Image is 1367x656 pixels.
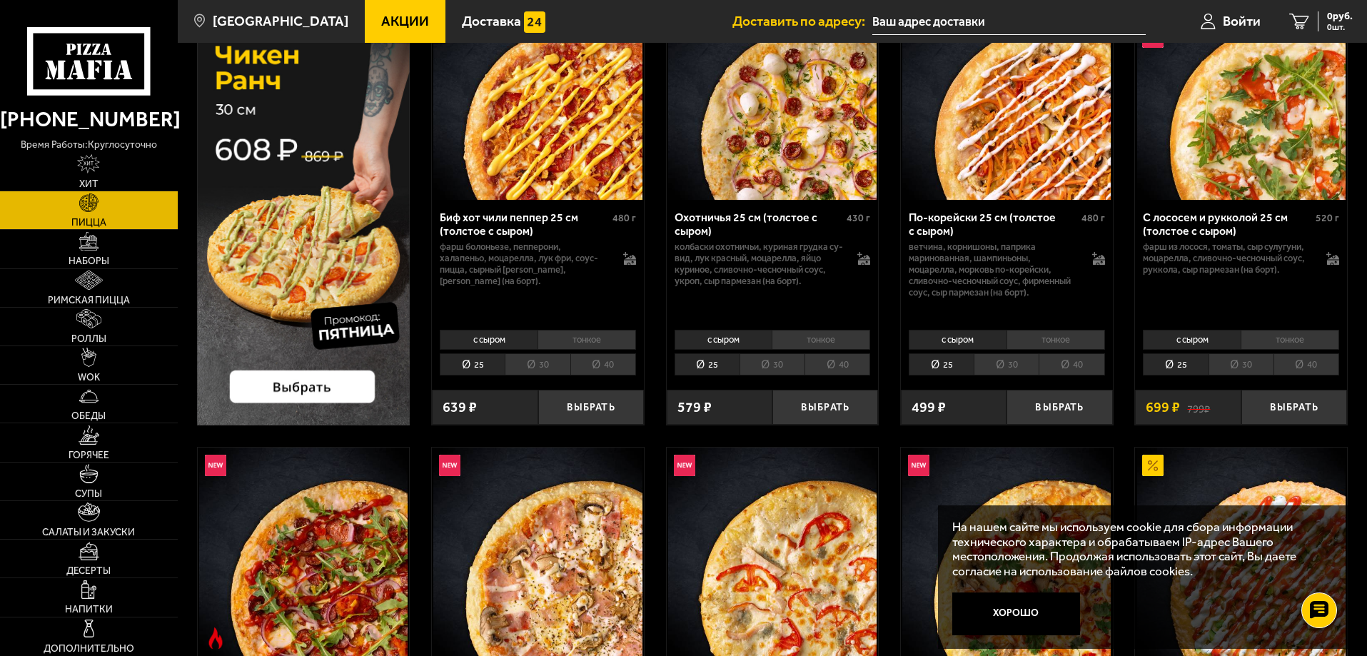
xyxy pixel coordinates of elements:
span: Супы [75,489,102,499]
div: С лососем и рукколой 25 см (толстое с сыром) [1143,211,1312,238]
span: Обеды [71,411,106,421]
img: Том ям с креветками 25 см (толстое с сыром) [902,448,1111,656]
button: Выбрать [772,390,878,425]
li: 40 [1273,353,1339,375]
li: 25 [909,353,974,375]
li: тонкое [1241,330,1339,350]
img: Новинка [674,455,695,476]
span: Салаты и закуски [42,528,135,538]
img: Новинка [908,455,929,476]
li: 30 [974,353,1039,375]
img: Акционный [1142,455,1164,476]
span: Десерты [66,566,111,576]
span: 499 ₽ [912,400,946,415]
li: 30 [505,353,570,375]
img: Острое блюдо [205,627,226,649]
img: Новинка [439,455,460,476]
span: 480 г [612,212,636,224]
li: с сыром [1143,330,1241,350]
span: Войти [1223,14,1261,28]
p: колбаски охотничьи, куриная грудка су-вид, лук красный, моцарелла, яйцо куриное, сливочно-чесночн... [675,241,844,287]
span: [GEOGRAPHIC_DATA] [213,14,348,28]
span: 480 г [1081,212,1105,224]
span: 430 г [847,212,870,224]
img: Сырная с цыплёнком 25 см (толстое с сыром) [668,448,877,656]
li: тонкое [1007,330,1105,350]
a: НовинкаСырная с цыплёнком 25 см (толстое с сыром) [667,448,879,656]
span: Доставка [462,14,521,28]
li: с сыром [440,330,538,350]
img: Горыныч 25 см (толстое с сыром) [199,448,408,656]
span: Хит [79,179,99,189]
p: фарш болоньезе, пепперони, халапеньо, моцарелла, лук фри, соус-пицца, сырный [PERSON_NAME], [PERS... [440,241,609,287]
li: 25 [1143,353,1208,375]
li: 30 [1209,353,1273,375]
span: 520 г [1316,212,1339,224]
span: 699 ₽ [1146,400,1180,415]
li: тонкое [772,330,870,350]
li: 40 [570,353,636,375]
span: Напитки [65,605,113,615]
div: По-корейски 25 см (толстое с сыром) [909,211,1078,238]
span: Доставить по адресу: [732,14,872,28]
button: Выбрать [538,390,644,425]
button: Выбрать [1241,390,1347,425]
img: 15daf4d41897b9f0e9f617042186c801.svg [524,11,545,33]
span: 0 руб. [1327,11,1353,21]
span: 579 ₽ [677,400,712,415]
input: Ваш адрес доставки [872,9,1146,35]
li: 40 [1039,353,1104,375]
button: Выбрать [1007,390,1112,425]
span: Роллы [71,334,106,344]
li: тонкое [538,330,636,350]
span: Пицца [71,218,106,228]
p: фарш из лосося, томаты, сыр сулугуни, моцарелла, сливочно-чесночный соус, руккола, сыр пармезан (... [1143,241,1312,276]
span: Дополнительно [44,644,134,654]
s: 799 ₽ [1187,400,1210,415]
li: 25 [440,353,505,375]
img: Мясная с грибами 25 см (толстое с сыром) [433,448,642,656]
div: Биф хот чили пеппер 25 см (толстое с сыром) [440,211,609,238]
button: Хорошо [952,592,1081,635]
span: Горячее [69,450,109,460]
a: НовинкаОстрое блюдоГорыныч 25 см (толстое с сыром) [198,448,410,656]
img: Аль-Шам 25 см (толстое с сыром) [1137,448,1346,656]
li: с сыром [909,330,1007,350]
div: Охотничья 25 см (толстое с сыром) [675,211,844,238]
li: 25 [675,353,740,375]
li: 40 [804,353,870,375]
img: Новинка [205,455,226,476]
li: с сыром [675,330,772,350]
span: Наборы [69,256,109,266]
span: 639 ₽ [443,400,477,415]
span: Римская пицца [48,296,130,306]
a: НовинкаТом ям с креветками 25 см (толстое с сыром) [901,448,1113,656]
span: 0 шт. [1327,23,1353,31]
p: На нашем сайте мы используем cookie для сбора информации технического характера и обрабатываем IP... [952,520,1326,579]
span: WOK [78,373,100,383]
a: АкционныйАль-Шам 25 см (толстое с сыром) [1135,448,1347,656]
p: ветчина, корнишоны, паприка маринованная, шампиньоны, моцарелла, морковь по-корейски, сливочно-че... [909,241,1078,298]
a: НовинкаМясная с грибами 25 см (толстое с сыром) [432,448,644,656]
span: Акции [381,14,429,28]
li: 30 [740,353,804,375]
